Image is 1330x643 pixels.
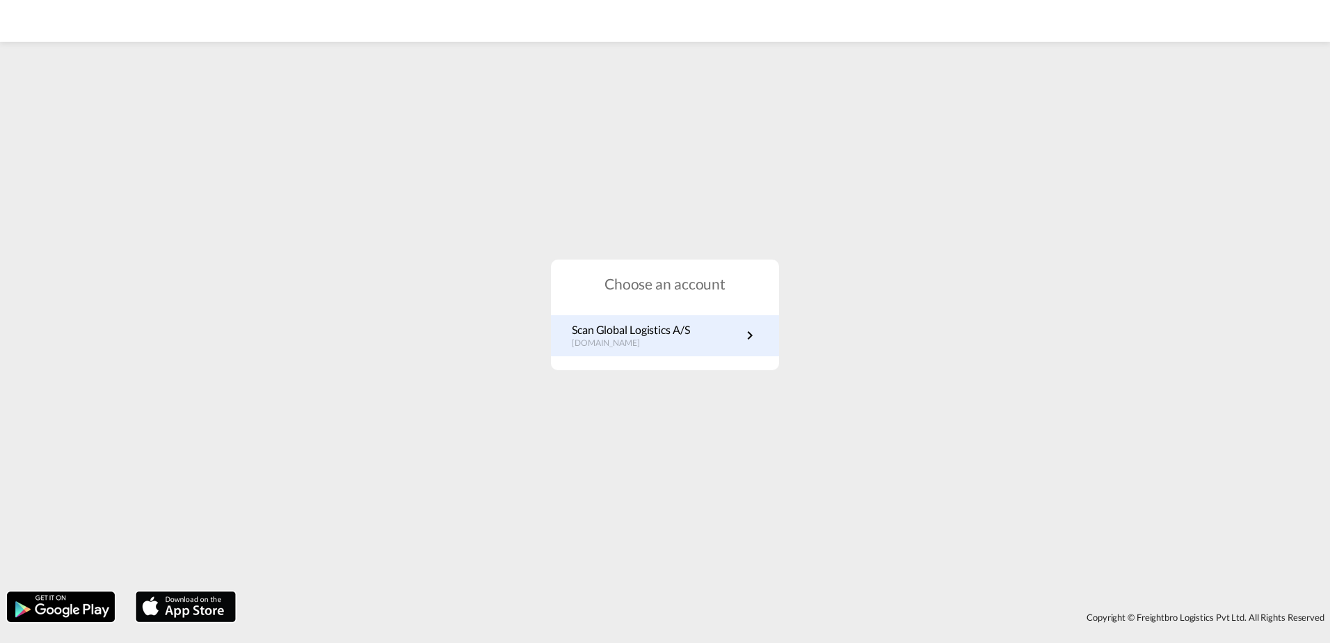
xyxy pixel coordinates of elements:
md-icon: icon-chevron-right [742,327,758,344]
img: google.png [6,590,116,624]
h1: Choose an account [551,273,779,294]
a: Scan Global Logistics A/S[DOMAIN_NAME] [572,322,758,349]
div: Copyright © Freightbro Logistics Pvt Ltd. All Rights Reserved [243,605,1330,629]
p: Scan Global Logistics A/S [572,322,690,338]
img: apple.png [134,590,237,624]
p: [DOMAIN_NAME] [572,338,690,349]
